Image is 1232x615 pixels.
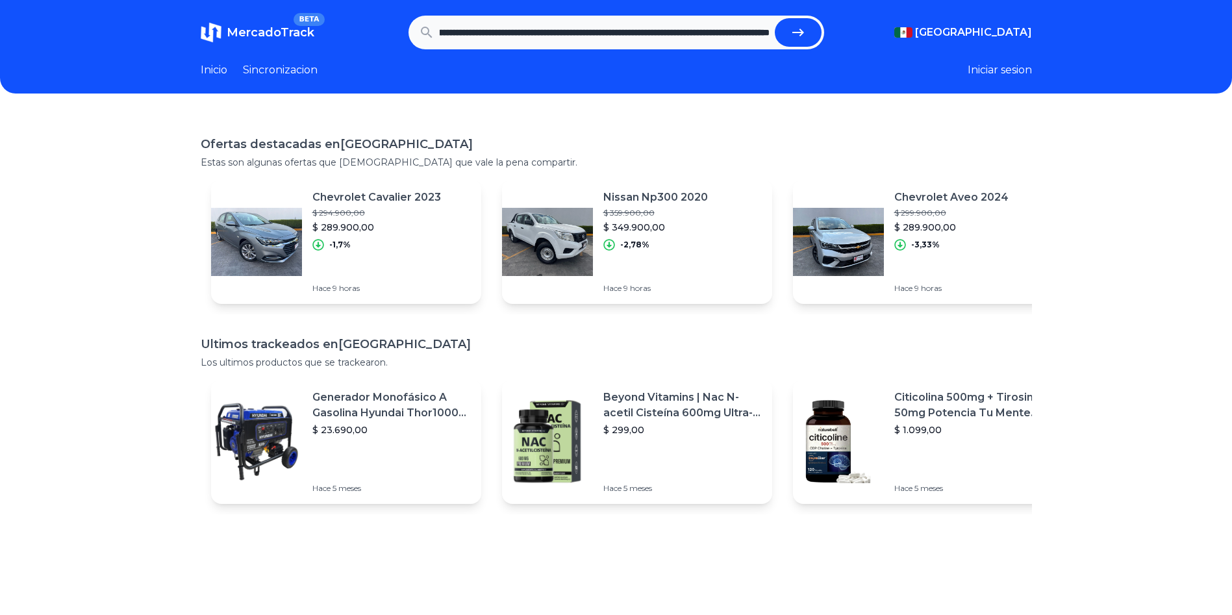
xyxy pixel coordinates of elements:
p: $ 299,00 [603,423,762,436]
a: Featured imageCiticolina 500mg + Tirosina 50mg Potencia Tu Mente (120caps) Sabor Sin Sabor$ 1.099... [793,379,1063,504]
img: Featured image [793,396,884,487]
p: $ 349.900,00 [603,221,708,234]
p: Hace 9 horas [312,283,441,294]
span: MercadoTrack [227,25,314,40]
p: Citicolina 500mg + Tirosina 50mg Potencia Tu Mente (120caps) Sabor Sin Sabor [894,390,1053,421]
p: Beyond Vitamins | Nac N-acetil Cisteína 600mg Ultra-premium Con Inulina De Agave (prebiótico Natu... [603,390,762,421]
p: Hace 5 meses [894,483,1053,494]
a: Featured imageChevrolet Aveo 2024$ 299.900,00$ 289.900,00-3,33%Hace 9 horas [793,179,1063,304]
h1: Ofertas destacadas en [GEOGRAPHIC_DATA] [201,135,1032,153]
a: Featured imageNissan Np300 2020$ 359.900,00$ 349.900,00-2,78%Hace 9 horas [502,179,772,304]
span: BETA [294,13,324,26]
img: Featured image [502,196,593,287]
img: Mexico [894,27,912,38]
p: -1,7% [329,240,351,250]
p: $ 23.690,00 [312,423,471,436]
p: Nissan Np300 2020 [603,190,708,205]
a: Featured imageBeyond Vitamins | Nac N-acetil Cisteína 600mg Ultra-premium Con Inulina De Agave (p... [502,379,772,504]
p: $ 1.099,00 [894,423,1053,436]
p: Hace 5 meses [312,483,471,494]
p: $ 289.900,00 [312,221,441,234]
p: Generador Monofásico A Gasolina Hyundai Thor10000 P 11.5 Kw [312,390,471,421]
p: $ 289.900,00 [894,221,1009,234]
a: Featured imageChevrolet Cavalier 2023$ 294.900,00$ 289.900,00-1,7%Hace 9 horas [211,179,481,304]
span: [GEOGRAPHIC_DATA] [915,25,1032,40]
p: $ 294.900,00 [312,208,441,218]
img: Featured image [793,196,884,287]
p: $ 359.900,00 [603,208,708,218]
p: Chevrolet Aveo 2024 [894,190,1009,205]
a: Inicio [201,62,227,78]
button: Iniciar sesion [968,62,1032,78]
p: $ 299.900,00 [894,208,1009,218]
img: Featured image [211,396,302,487]
a: Sincronizacion [243,62,318,78]
p: Hace 5 meses [603,483,762,494]
img: MercadoTrack [201,22,221,43]
p: Hace 9 horas [603,283,708,294]
p: Estas son algunas ofertas que [DEMOGRAPHIC_DATA] que vale la pena compartir. [201,156,1032,169]
p: Hace 9 horas [894,283,1009,294]
button: [GEOGRAPHIC_DATA] [894,25,1032,40]
h1: Ultimos trackeados en [GEOGRAPHIC_DATA] [201,335,1032,353]
img: Featured image [211,196,302,287]
p: -2,78% [620,240,649,250]
a: Featured imageGenerador Monofásico A Gasolina Hyundai Thor10000 P 11.5 Kw$ 23.690,00Hace 5 meses [211,379,481,504]
p: Los ultimos productos que se trackearon. [201,356,1032,369]
p: Chevrolet Cavalier 2023 [312,190,441,205]
a: MercadoTrackBETA [201,22,314,43]
img: Featured image [502,396,593,487]
p: -3,33% [911,240,940,250]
